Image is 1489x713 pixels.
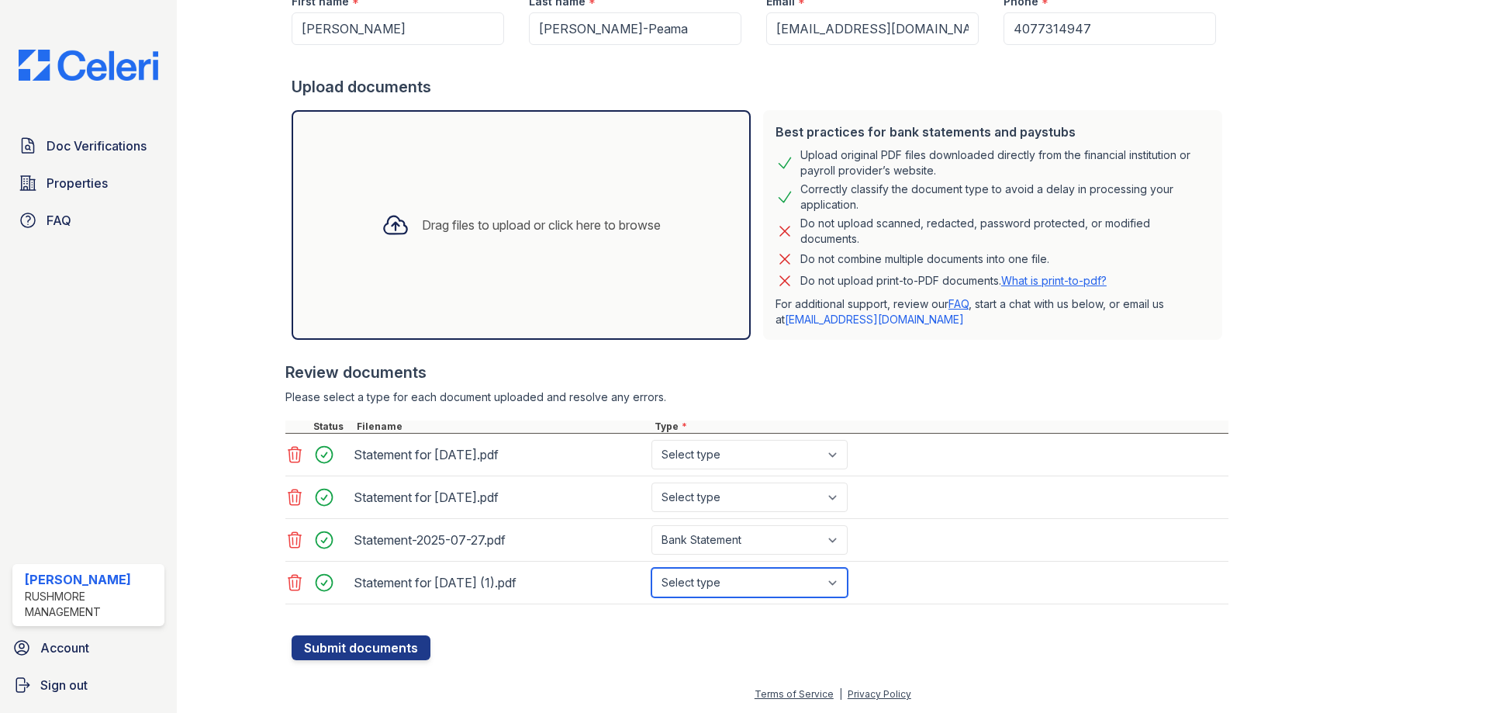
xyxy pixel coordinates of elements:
button: Submit documents [292,635,430,660]
span: Properties [47,174,108,192]
img: CE_Logo_Blue-a8612792a0a2168367f1c8372b55b34899dd931a85d93a1a3d3e32e68fde9ad4.png [6,50,171,81]
div: Upload documents [292,76,1228,98]
span: Account [40,639,89,657]
div: Filename [354,421,651,433]
a: Sign out [6,670,171,701]
a: FAQ [948,297,969,310]
div: Best practices for bank statements and paystubs [776,123,1210,141]
a: Privacy Policy [848,688,911,700]
div: Statement for [DATE] (1).pdf [354,570,645,595]
div: | [839,688,842,700]
div: Status [310,421,354,433]
div: Statement for [DATE].pdf [354,485,645,510]
span: Sign out [40,676,88,694]
span: Doc Verifications [47,137,147,155]
div: Statement for [DATE].pdf [354,442,645,467]
div: [PERSON_NAME] [25,570,158,589]
a: Properties [12,168,164,199]
a: FAQ [12,205,164,236]
div: Type [651,421,1228,433]
div: Drag files to upload or click here to browse [422,216,661,234]
p: For additional support, review our , start a chat with us below, or email us at [776,296,1210,327]
div: Do not upload scanned, redacted, password protected, or modified documents. [800,216,1210,247]
div: Correctly classify the document type to avoid a delay in processing your application. [800,182,1210,213]
div: Upload original PDF files downloaded directly from the financial institution or payroll provider’... [800,147,1210,178]
div: Do not combine multiple documents into one file. [800,250,1049,268]
p: Do not upload print-to-PDF documents. [800,273,1107,289]
span: FAQ [47,211,71,230]
div: Please select a type for each document uploaded and resolve any errors. [285,389,1228,405]
div: Statement-2025-07-27.pdf [354,528,645,552]
a: Terms of Service [755,688,834,700]
div: Review documents [285,362,1228,383]
a: What is print-to-pdf? [1001,274,1107,287]
a: [EMAIL_ADDRESS][DOMAIN_NAME] [785,313,964,326]
a: Account [6,632,171,663]
div: Rushmore Management [25,589,158,620]
a: Doc Verifications [12,130,164,161]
